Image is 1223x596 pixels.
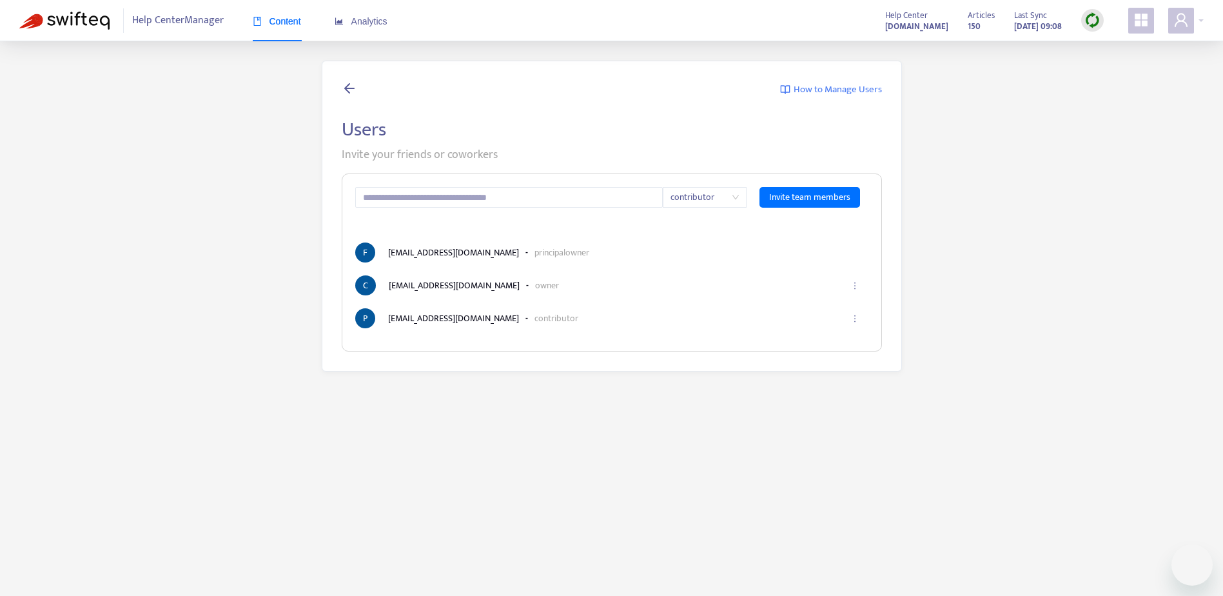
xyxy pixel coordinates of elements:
[525,312,528,325] b: -
[1014,8,1047,23] span: Last Sync
[355,308,868,328] li: [EMAIL_ADDRESS][DOMAIN_NAME]
[19,12,110,30] img: Swifteq
[535,279,559,292] p: owner
[253,16,301,26] span: Content
[355,308,375,328] span: P
[885,8,928,23] span: Help Center
[780,81,882,99] a: How to Manage Users
[1171,544,1213,586] iframe: Button to launch messaging window
[759,187,860,208] button: Invite team members
[253,17,262,26] span: book
[342,118,882,141] h2: Users
[526,279,529,292] b: -
[355,243,868,263] li: [EMAIL_ADDRESS][DOMAIN_NAME]
[355,275,376,295] span: C
[885,19,948,34] a: [DOMAIN_NAME]
[1133,12,1149,28] span: appstore
[1084,12,1101,28] img: sync.dc5367851b00ba804db3.png
[850,281,859,290] span: ellipsis
[780,84,790,95] img: image-link
[534,246,589,259] p: principal owner
[355,243,375,263] span: F
[355,275,868,295] li: [EMAIL_ADDRESS][DOMAIN_NAME]
[1173,12,1189,28] span: user
[968,19,981,34] strong: 150
[525,246,528,259] b: -
[769,190,850,204] span: Invite team members
[850,314,859,323] span: ellipsis
[1014,19,1062,34] strong: [DATE] 09:08
[335,16,387,26] span: Analytics
[844,272,865,300] button: ellipsis
[132,8,224,33] span: Help Center Manager
[794,83,882,97] span: How to Manage Users
[534,312,578,325] p: contributor
[968,8,995,23] span: Articles
[342,146,882,164] p: Invite your friends or coworkers
[844,304,865,333] button: ellipsis
[335,17,344,26] span: area-chart
[670,188,739,207] span: contributor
